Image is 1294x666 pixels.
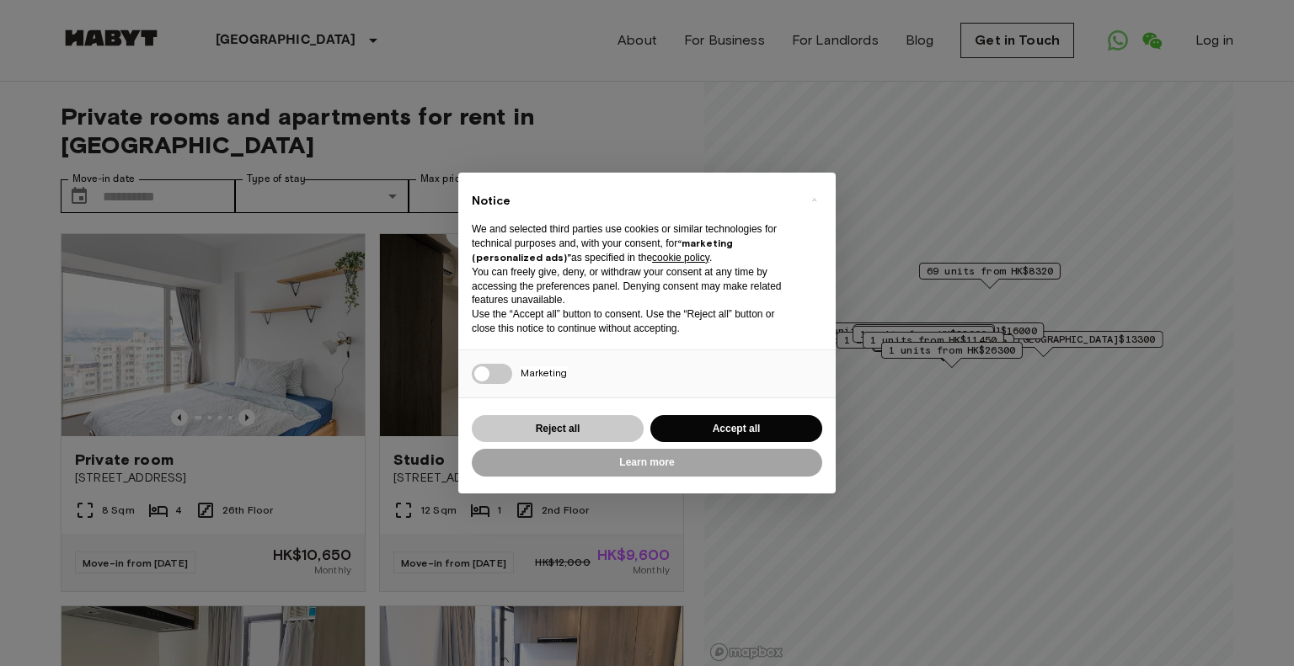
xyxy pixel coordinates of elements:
a: cookie policy [652,252,709,264]
p: Use the “Accept all” button to consent. Use the “Reject all” button or close this notice to conti... [472,307,795,336]
h2: Notice [472,193,795,210]
button: Accept all [650,415,822,443]
button: Close this notice [800,186,827,213]
p: You can freely give, deny, or withdraw your consent at any time by accessing the preferences pane... [472,265,795,307]
button: Reject all [472,415,644,443]
strong: “marketing (personalized ads)” [472,237,733,264]
p: We and selected third parties use cookies or similar technologies for technical purposes and, wit... [472,222,795,264]
span: Marketing [521,366,567,379]
span: × [811,189,817,210]
button: Learn more [472,449,822,477]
